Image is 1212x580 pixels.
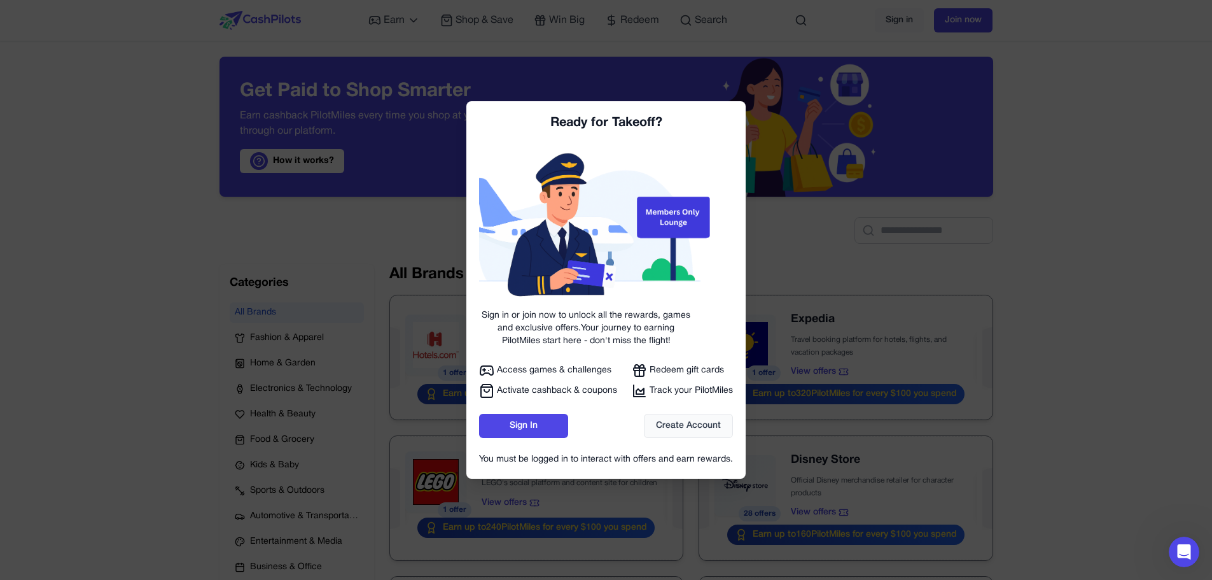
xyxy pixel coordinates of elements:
div: Access games & challenges [479,363,619,378]
div: Track your PilotMiles [632,383,733,399]
div: Activate cashback & coupons [479,383,619,399]
img: Please sign up [479,147,723,310]
div: Sign in or join now to unlock all the rewards, games and exclusive offers.Your journey to earning... [479,309,693,348]
a: Sign In [479,414,568,438]
div: Redeem gift cards [632,363,733,378]
div: You must be logged in to interact with offers and earn rewards. [479,453,733,466]
div: Ready for Takeoff? [479,114,733,132]
a: Create Account [644,414,733,438]
iframe: Intercom live chat [1169,537,1199,567]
